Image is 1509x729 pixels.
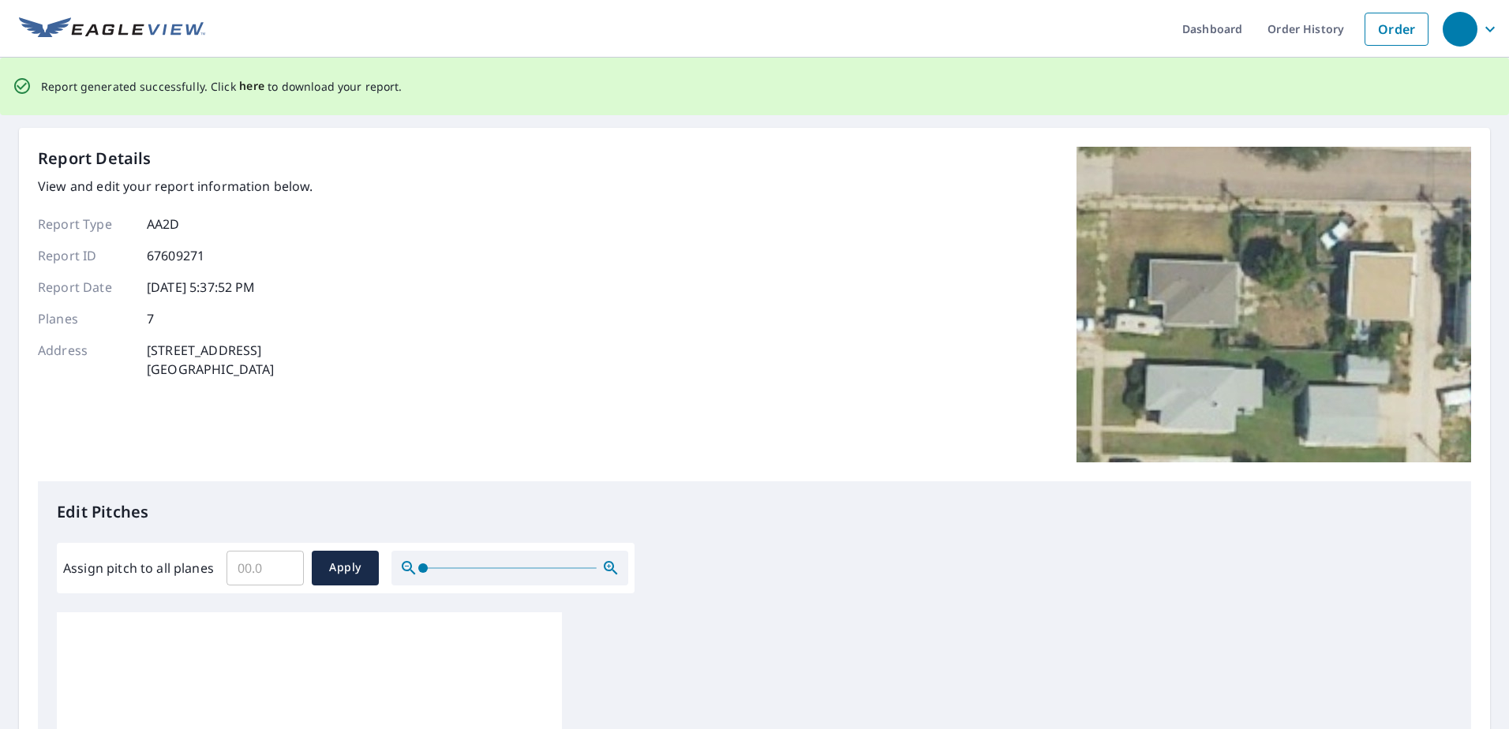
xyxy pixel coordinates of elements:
p: Planes [38,309,133,328]
p: Address [38,341,133,379]
p: [STREET_ADDRESS] [GEOGRAPHIC_DATA] [147,341,275,379]
label: Assign pitch to all planes [63,559,214,578]
button: here [239,77,265,96]
p: Report Details [38,147,152,170]
p: [DATE] 5:37:52 PM [147,278,256,297]
span: Apply [324,558,366,578]
a: Order [1365,13,1428,46]
p: 7 [147,309,154,328]
button: Apply [312,551,379,585]
p: Report ID [38,246,133,265]
p: 67609271 [147,246,204,265]
p: Report generated successfully. Click to download your report. [41,77,403,96]
p: View and edit your report information below. [38,177,313,196]
img: EV Logo [19,17,205,41]
p: AA2D [147,215,180,234]
img: Top image [1077,147,1471,462]
p: Edit Pitches [57,500,1452,524]
input: 00.0 [227,546,304,590]
p: Report Date [38,278,133,297]
p: Report Type [38,215,133,234]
